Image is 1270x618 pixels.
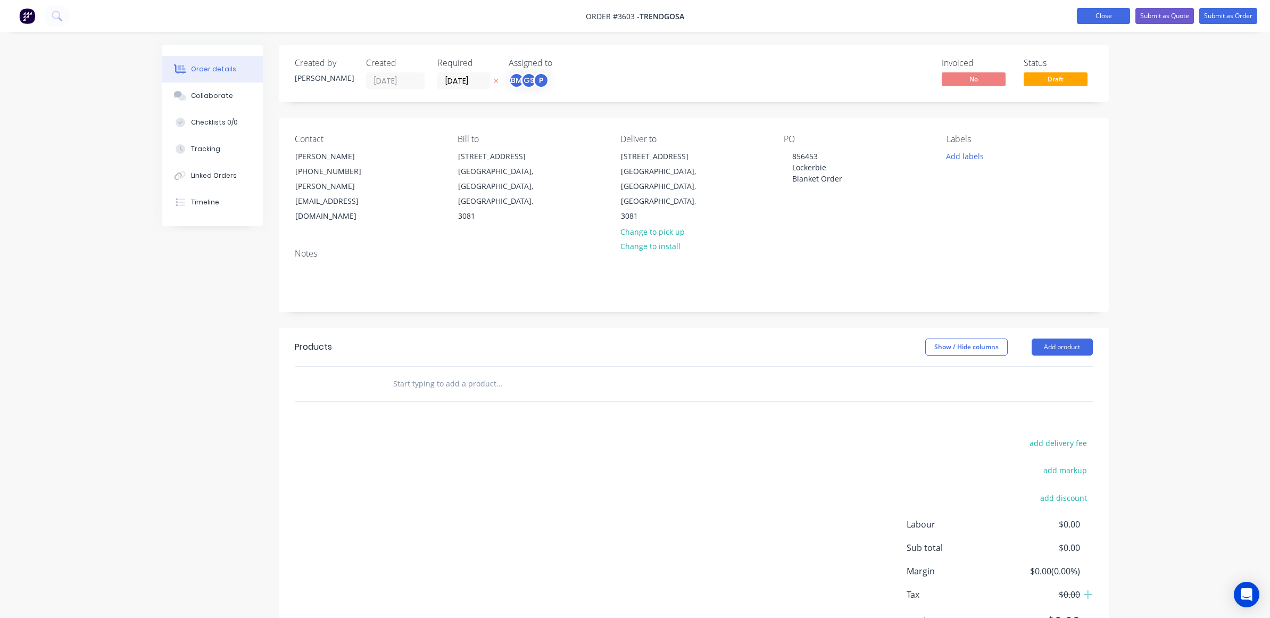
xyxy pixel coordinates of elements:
[1199,8,1257,24] button: Submit as Order
[437,58,496,68] div: Required
[907,518,1001,531] span: Labour
[620,134,766,144] div: Deliver to
[449,149,555,224] div: [STREET_ADDRESS][GEOGRAPHIC_DATA], [GEOGRAPHIC_DATA], [GEOGRAPHIC_DATA], 3081
[162,56,263,83] button: Order details
[612,149,718,224] div: [STREET_ADDRESS][GEOGRAPHIC_DATA], [GEOGRAPHIC_DATA], [GEOGRAPHIC_DATA], 3081
[586,11,640,21] span: Order #3603 -
[286,149,393,224] div: [PERSON_NAME][PHONE_NUMBER][PERSON_NAME][EMAIL_ADDRESS][DOMAIN_NAME]
[1001,541,1080,554] span: $0.00
[509,72,525,88] div: BM
[533,72,549,88] div: P
[458,134,603,144] div: Bill to
[521,72,537,88] div: GS
[19,8,35,24] img: Factory
[191,64,236,74] div: Order details
[162,109,263,136] button: Checklists 0/0
[1135,8,1194,24] button: Submit as Quote
[191,197,219,207] div: Timeline
[925,339,1008,356] button: Show / Hide columns
[1001,518,1080,531] span: $0.00
[366,58,425,68] div: Created
[1024,58,1093,68] div: Status
[1001,565,1080,578] span: $0.00 ( 0.00 %)
[509,72,549,88] button: BMGSP
[907,541,1001,554] span: Sub total
[295,134,441,144] div: Contact
[784,134,929,144] div: PO
[1035,490,1093,505] button: add discount
[509,58,615,68] div: Assigned to
[295,249,1093,259] div: Notes
[907,588,1001,601] span: Tax
[947,134,1092,144] div: Labels
[162,162,263,189] button: Linked Orders
[458,164,546,224] div: [GEOGRAPHIC_DATA], [GEOGRAPHIC_DATA], [GEOGRAPHIC_DATA], 3081
[295,341,332,353] div: Products
[1024,436,1093,450] button: add delivery fee
[191,118,238,127] div: Checklists 0/0
[162,136,263,162] button: Tracking
[1038,463,1093,477] button: add markup
[1234,582,1259,607] div: Open Intercom Messenger
[295,164,384,179] div: [PHONE_NUMBER]
[942,58,1011,68] div: Invoiced
[941,149,990,163] button: Add labels
[295,58,353,68] div: Created by
[1001,588,1080,601] span: $0.00
[393,373,605,394] input: Start typing to add a product...
[942,72,1006,86] span: No
[295,72,353,84] div: [PERSON_NAME]
[1024,72,1088,86] span: Draft
[295,149,384,164] div: [PERSON_NAME]
[615,224,690,238] button: Change to pick up
[784,149,851,186] div: 856453 Lockerbie Blanket Order
[621,149,709,164] div: [STREET_ADDRESS]
[640,11,684,21] span: Trendgosa
[295,179,384,224] div: [PERSON_NAME][EMAIL_ADDRESS][DOMAIN_NAME]
[162,189,263,216] button: Timeline
[1077,8,1130,24] button: Close
[615,239,686,253] button: Change to install
[621,164,709,224] div: [GEOGRAPHIC_DATA], [GEOGRAPHIC_DATA], [GEOGRAPHIC_DATA], 3081
[191,91,233,101] div: Collaborate
[1032,339,1093,356] button: Add product
[191,171,237,180] div: Linked Orders
[458,149,546,164] div: [STREET_ADDRESS]
[162,83,263,109] button: Collaborate
[907,565,1001,578] span: Margin
[191,144,220,154] div: Tracking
